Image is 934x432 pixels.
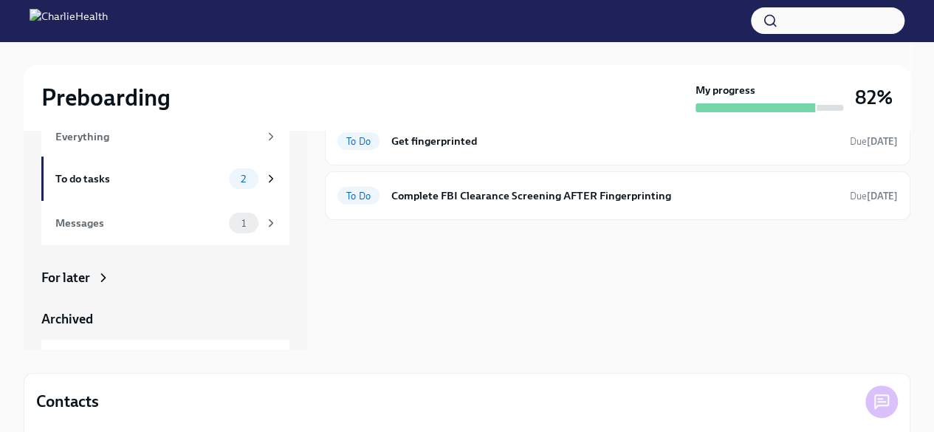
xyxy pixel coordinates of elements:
h2: Preboarding [41,83,171,112]
span: 1 [233,218,255,229]
img: CharlieHealth [30,9,108,32]
a: To do tasks2 [41,157,289,201]
span: To Do [337,191,380,202]
span: To Do [337,136,380,147]
div: To do tasks [55,171,223,187]
a: Everything [41,117,289,157]
a: Archived [41,310,289,328]
div: Messages [55,215,223,231]
span: Due [850,136,898,147]
strong: [DATE] [867,191,898,202]
strong: My progress [696,83,755,97]
span: 2 [232,174,255,185]
h6: Complete FBI Clearance Screening AFTER Fingerprinting [391,188,838,204]
a: For later [41,269,289,287]
a: Messages1 [41,201,289,245]
span: Due [850,191,898,202]
a: To DoGet fingerprintedDue[DATE] [337,129,898,153]
h3: 82% [855,84,893,111]
div: For later [41,269,90,287]
div: Everything [55,128,258,145]
span: October 13th, 2025 09:00 [850,189,898,203]
span: October 10th, 2025 09:00 [850,134,898,148]
a: To DoComplete FBI Clearance Screening AFTER FingerprintingDue[DATE] [337,184,898,208]
h6: Get fingerprinted [391,133,838,149]
strong: [DATE] [867,136,898,147]
h4: Contacts [36,391,99,413]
